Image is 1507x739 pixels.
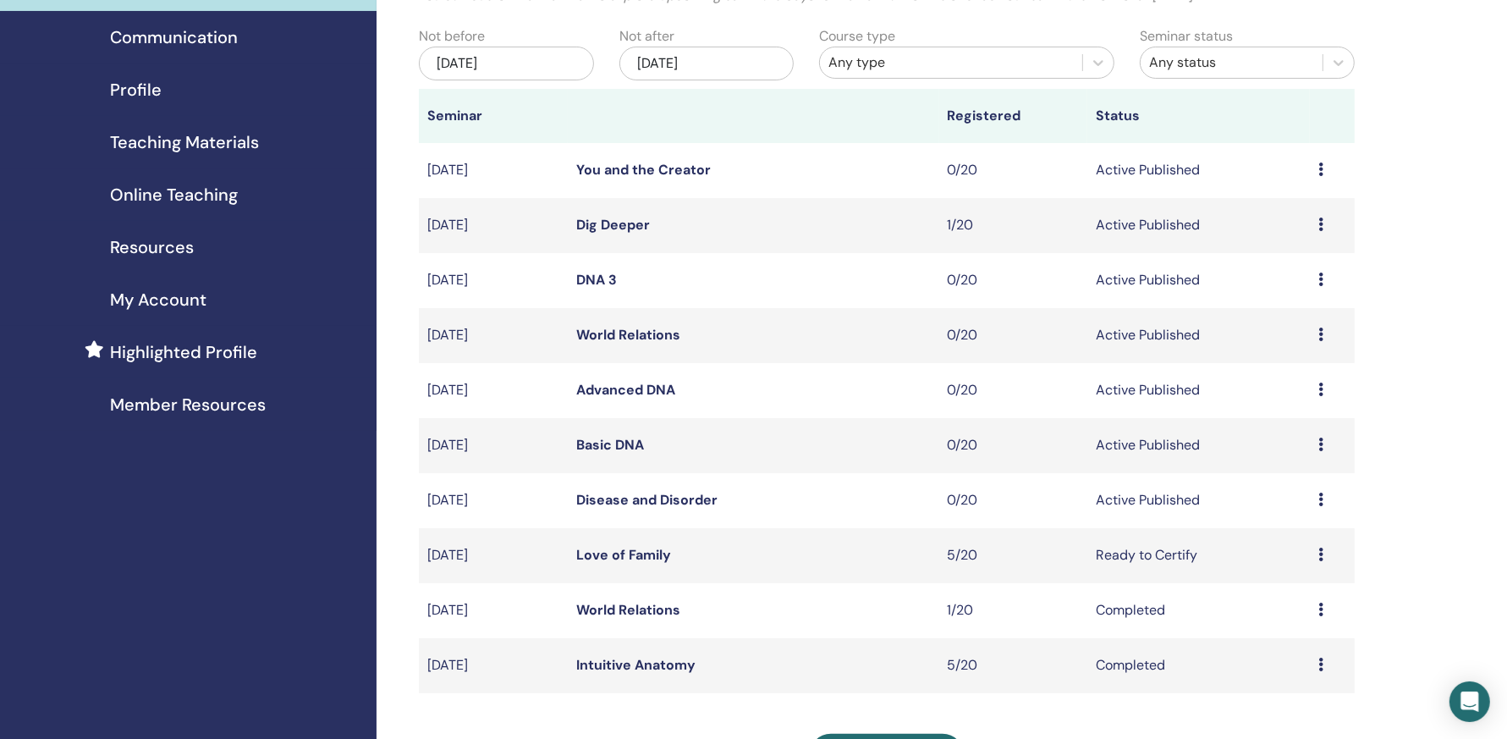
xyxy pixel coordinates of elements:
[939,528,1088,583] td: 5/20
[419,143,568,198] td: [DATE]
[576,491,718,509] a: Disease and Disorder
[1087,473,1310,528] td: Active Published
[1087,418,1310,473] td: Active Published
[576,161,711,179] a: You and the Creator
[939,638,1088,693] td: 5/20
[419,26,485,47] label: Not before
[110,77,162,102] span: Profile
[939,198,1088,253] td: 1/20
[576,546,671,564] a: Love of Family
[419,198,568,253] td: [DATE]
[419,583,568,638] td: [DATE]
[1087,528,1310,583] td: Ready to Certify
[1087,638,1310,693] td: Completed
[576,271,617,289] a: DNA 3
[110,287,206,312] span: My Account
[576,436,644,454] a: Basic DNA
[939,473,1088,528] td: 0/20
[110,130,259,155] span: Teaching Materials
[939,363,1088,418] td: 0/20
[939,89,1088,143] th: Registered
[419,528,568,583] td: [DATE]
[619,47,795,80] div: [DATE]
[1087,253,1310,308] td: Active Published
[419,308,568,363] td: [DATE]
[110,182,238,207] span: Online Teaching
[576,216,650,234] a: Dig Deeper
[1140,26,1233,47] label: Seminar status
[1087,363,1310,418] td: Active Published
[1087,583,1310,638] td: Completed
[419,418,568,473] td: [DATE]
[419,638,568,693] td: [DATE]
[619,26,674,47] label: Not after
[1087,89,1310,143] th: Status
[939,253,1088,308] td: 0/20
[110,392,266,417] span: Member Resources
[939,143,1088,198] td: 0/20
[576,326,680,344] a: World Relations
[419,253,568,308] td: [DATE]
[1087,198,1310,253] td: Active Published
[576,601,680,619] a: World Relations
[419,363,568,418] td: [DATE]
[1087,143,1310,198] td: Active Published
[576,656,696,674] a: Intuitive Anatomy
[1449,681,1490,722] div: Open Intercom Messenger
[939,418,1088,473] td: 0/20
[110,339,257,365] span: Highlighted Profile
[1149,52,1314,73] div: Any status
[1087,308,1310,363] td: Active Published
[419,473,568,528] td: [DATE]
[576,381,675,399] a: Advanced DNA
[939,583,1088,638] td: 1/20
[110,234,194,260] span: Resources
[939,308,1088,363] td: 0/20
[110,25,238,50] span: Communication
[828,52,1074,73] div: Any type
[819,26,895,47] label: Course type
[419,89,568,143] th: Seminar
[419,47,594,80] div: [DATE]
